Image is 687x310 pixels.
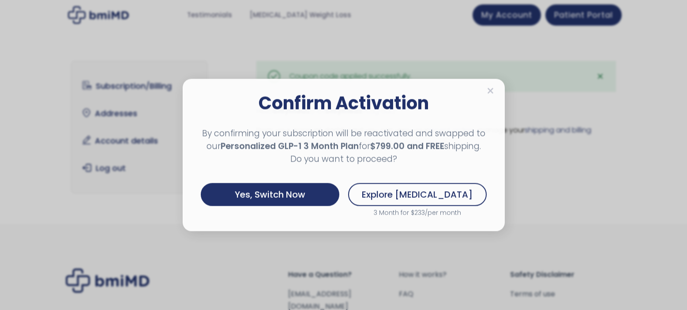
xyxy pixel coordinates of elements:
[348,183,487,206] a: Explore [MEDICAL_DATA]
[201,183,339,206] div: Yes, Switch Now
[201,93,487,114] h2: Confirm Activation
[221,140,359,152] strong: Personalized GLP-1 3 Month Plan
[370,140,444,152] strong: $799.00 and FREE
[201,127,487,166] p: By confirming your subscription will be reactivated and swapped to our for shipping. Do you want ...
[348,208,487,218] small: 3 Month for $233/per month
